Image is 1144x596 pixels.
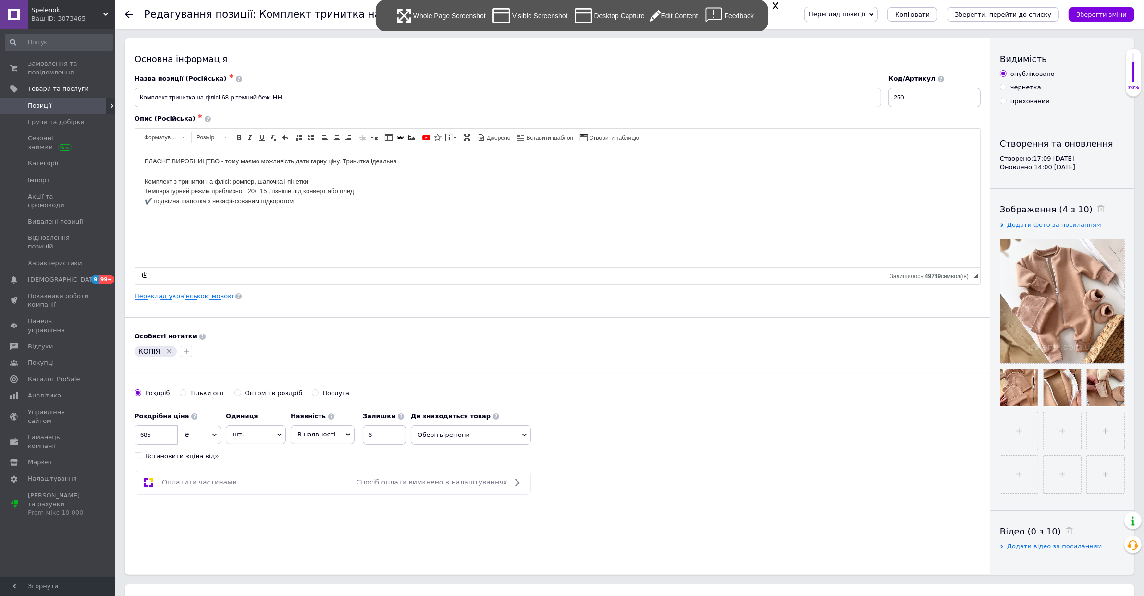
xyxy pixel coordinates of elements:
[432,132,443,143] a: Вставити іконку
[363,412,395,420] b: Залишки
[357,478,507,486] span: Спосіб оплати вимкнено в налаштуваннях
[138,348,160,355] span: КОПІЯ
[973,273,978,278] span: Потягніть для зміни розмірів
[332,132,342,143] a: По центру
[28,60,89,77] span: Замовлення та повідомлення
[383,132,394,143] a: Таблиця
[28,359,54,367] span: Покупці
[28,391,61,400] span: Аналітика
[357,132,368,143] a: Зменшити відступ
[5,34,113,51] input: Пошук
[363,425,406,445] input: -
[135,412,189,420] b: Роздрібна ціна
[1010,97,1050,106] div: прихований
[294,132,305,143] a: Вставити/видалити нумерований список
[28,101,51,110] span: Позиції
[28,408,89,425] span: Управління сайтом
[925,273,941,280] span: 49749
[28,433,89,450] span: Гаманець компанії
[1000,203,1125,215] div: Зображення (4 з 10)
[162,478,237,486] span: Оплатити частинами
[28,458,52,467] span: Маркет
[190,389,225,397] div: Тільки опт
[406,132,417,143] a: Зображення
[135,88,881,107] input: Наприклад, H&M жіноча сукня зелена 38 розмір вечірня максі з блискітками
[234,132,244,143] a: Жирний (Ctrl+B)
[1010,70,1055,78] div: опубліковано
[476,132,512,143] a: Джерело
[28,474,77,483] span: Налаштування
[890,271,973,280] div: Кiлькiсть символiв
[139,132,188,143] a: Форматування
[888,75,935,82] span: Код/Артикул
[145,452,219,460] div: Встановити «ціна від»
[135,333,197,340] b: Особисті нотатки
[28,317,89,334] span: Панель управління
[28,509,89,517] div: Prom мікс 10 000
[139,270,150,280] a: Зробити резервну копію зараз
[145,389,170,397] div: Роздріб
[28,85,89,93] span: Товари та послуги
[192,132,221,143] span: Розмір
[1000,53,1125,65] div: Видимість
[421,132,431,143] a: Додати відео з YouTube
[135,292,233,300] a: Переклад українською мовою
[322,389,349,397] div: Послуга
[297,431,336,438] span: В наявності
[28,275,99,284] span: [DEMOGRAPHIC_DATA]
[578,132,640,143] a: Створити таблицю
[28,192,89,210] span: Акції та промокоди
[1000,526,1061,536] span: Відео (0 з 10)
[320,132,331,143] a: По лівому краю
[411,425,531,445] span: Оберіть регіони
[28,176,50,185] span: Імпорт
[1007,221,1101,228] span: Додати фото за посиланням
[1000,154,1125,163] div: Створено: 17:09 [DATE]
[139,132,179,143] span: Форматування
[226,412,258,420] b: Одиниця
[165,348,173,355] svg: Видалити мітку
[28,234,89,251] span: Відновлення позицій
[245,132,256,143] a: Курсив (Ctrl+I)
[462,132,472,143] a: Максимізувати
[343,132,354,143] a: По правому краю
[1010,83,1041,92] div: чернетка
[588,134,639,142] span: Створити таблицю
[257,132,267,143] a: Підкреслений (Ctrl+U)
[1000,163,1125,172] div: Оновлено: 14:00 [DATE]
[444,132,458,143] a: Вставити повідомлення
[245,389,303,397] div: Оптом і в роздріб
[135,53,981,65] div: Основна інформація
[135,147,980,267] iframe: Редактор, 8FBB0BAC-5A63-443D-877D-BBE6A02F3507
[28,118,85,126] span: Групи та добірки
[185,431,189,438] span: ₴
[485,134,511,142] span: Джерело
[28,159,58,168] span: Категорії
[28,134,89,151] span: Сезонні знижки
[28,375,80,384] span: Каталог ProSale
[99,275,115,284] span: 99+
[1126,85,1141,91] div: 70%
[91,275,99,284] span: 9
[291,412,326,420] b: Наявність
[135,75,227,82] span: Назва позиції (Російська)
[525,134,574,142] span: Вставити шаблон
[280,132,290,143] a: Повернути (Ctrl+Z)
[395,132,406,143] a: Вставити/Редагувати посилання (Ctrl+L)
[135,425,178,445] input: 0
[28,292,89,309] span: Показники роботи компанії
[229,74,234,80] span: ✱
[135,115,196,122] span: Опис (Російська)
[369,132,380,143] a: Збільшити відступ
[191,132,230,143] a: Розмір
[28,259,82,268] span: Характеристики
[28,342,53,351] span: Відгуки
[198,113,202,120] span: ✱
[28,491,89,518] span: [PERSON_NAME] та рахунки
[306,132,316,143] a: Вставити/видалити маркований список
[1007,543,1102,550] span: Додати відео за посиланням
[411,412,491,420] b: Де знаходиться товар
[1000,137,1125,149] div: Створення та оновлення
